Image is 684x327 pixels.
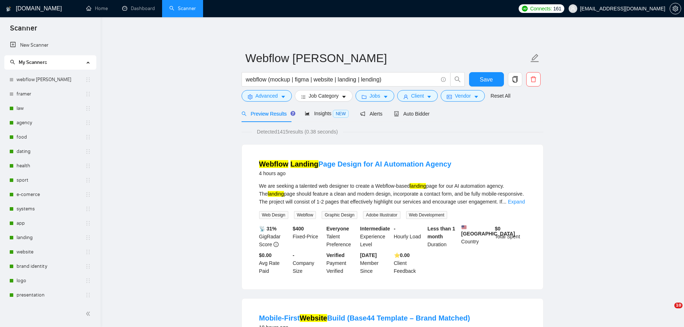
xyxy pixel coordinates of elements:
div: Payment Verified [325,251,359,275]
span: holder [85,91,91,97]
span: caret-down [281,94,286,99]
a: health [17,159,85,173]
div: Talent Preference [325,225,359,248]
span: setting [670,6,681,11]
span: Graphic Design [322,211,357,219]
div: GigRadar Score [258,225,291,248]
button: copy [508,72,522,87]
button: Save [469,72,504,87]
a: setting [670,6,681,11]
span: caret-down [474,94,479,99]
button: search [450,72,465,87]
a: Reset All [491,92,510,100]
span: Insights [305,111,349,116]
span: setting [248,94,253,99]
input: Scanner name... [245,49,529,67]
a: presentation [17,288,85,302]
li: agency [4,116,96,130]
a: systems [17,202,85,216]
span: Webflow [294,211,316,219]
div: Avg Rate Paid [258,251,291,275]
b: 📡 31% [259,226,277,232]
span: user [403,94,408,99]
span: Detected 1415 results (0.38 seconds) [252,128,343,136]
span: Adobe Illustrator [363,211,400,219]
div: Member Since [359,251,393,275]
mark: landing [410,183,426,189]
span: Jobs [369,92,380,100]
span: My Scanners [10,59,47,65]
a: webflow [PERSON_NAME] [17,73,85,87]
span: holder [85,120,91,126]
span: caret-down [383,94,388,99]
a: Expand [508,199,525,205]
li: landing [4,230,96,245]
a: sport [17,173,85,187]
div: Duration [426,225,460,248]
span: Scanner [4,23,43,38]
span: My Scanners [19,59,47,65]
button: setting [670,3,681,14]
a: e-comerce [17,187,85,202]
div: 4 hours ago [259,169,451,178]
span: Job Category [309,92,339,100]
span: holder [85,177,91,183]
button: barsJob Categorycaret-down [295,90,353,102]
span: holder [85,149,91,154]
iframe: Intercom live chat [660,303,677,320]
div: Hourly Load [393,225,426,248]
li: webflow KLYM [4,73,96,87]
span: holder [85,249,91,255]
li: brand identity [4,259,96,274]
a: law [17,101,85,116]
div: Tooltip anchor [290,110,296,117]
div: We are seeking a talented web designer to create a Webflow-based page for our AI automation agenc... [259,182,526,206]
span: holder [85,235,91,240]
span: 10 [674,303,683,308]
span: holder [85,106,91,111]
div: Fixed-Price [291,225,325,248]
span: double-left [86,310,93,317]
li: e-comerce [4,187,96,202]
b: Everyone [326,226,349,232]
li: app [4,216,96,230]
span: ... [502,199,506,205]
div: Client Feedback [393,251,426,275]
span: robot [394,111,399,116]
span: info-circle [274,242,279,247]
li: New Scanner [4,38,96,52]
span: search [451,76,464,83]
div: Total Spent [494,225,527,248]
div: Company Size [291,251,325,275]
b: Verified [326,252,345,258]
a: brand identity [17,259,85,274]
a: searchScanner [169,5,196,11]
span: info-circle [441,77,446,82]
li: presentation [4,288,96,302]
a: logo [17,274,85,288]
a: landing [17,230,85,245]
span: holder [85,292,91,298]
span: caret-down [341,94,346,99]
span: Client [411,92,424,100]
span: notification [360,111,365,116]
span: holder [85,220,91,226]
span: idcard [447,94,452,99]
button: settingAdvancedcaret-down [242,90,292,102]
span: Preview Results [242,111,293,117]
button: idcardVendorcaret-down [441,90,485,102]
span: Web Development [406,211,447,219]
span: user [570,6,575,11]
a: food [17,130,85,144]
span: holder [85,206,91,212]
span: folder [362,94,367,99]
span: caret-down [427,94,432,99]
li: framer [4,87,96,101]
div: Country [460,225,494,248]
li: law [4,101,96,116]
span: Web Design [259,211,288,219]
mark: Landing [290,160,318,168]
span: holder [85,163,91,169]
a: app [17,216,85,230]
li: website [4,245,96,259]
